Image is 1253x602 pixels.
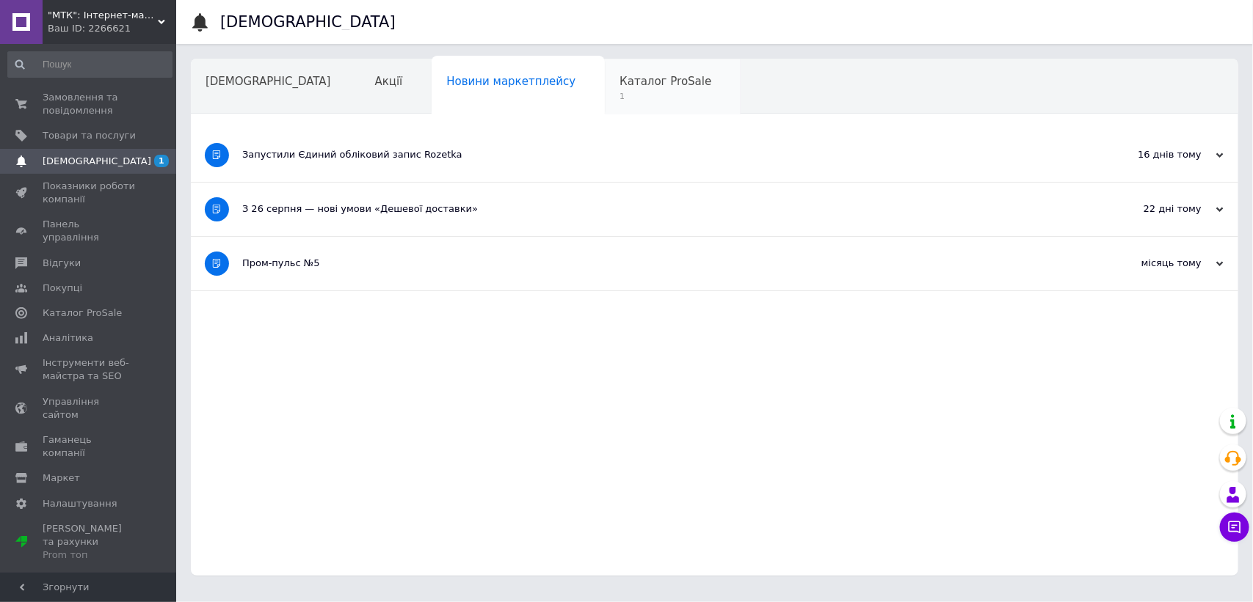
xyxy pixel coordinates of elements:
[43,497,117,510] span: Налаштування
[7,51,172,78] input: Пошук
[43,282,82,295] span: Покупці
[43,129,136,142] span: Товари та послуги
[1077,148,1224,161] div: 16 днів тому
[154,155,169,167] span: 1
[43,91,136,117] span: Замовлення та повідомлення
[43,548,136,562] div: Prom топ
[43,331,93,345] span: Аналітика
[43,180,136,206] span: Показники роботи компанії
[620,91,711,102] span: 1
[620,75,711,88] span: Каталог ProSale
[43,522,136,562] span: [PERSON_NAME] та рахунки
[43,471,80,485] span: Маркет
[43,306,122,320] span: Каталог ProSale
[206,75,331,88] span: [DEMOGRAPHIC_DATA]
[1220,513,1249,542] button: Чат з покупцем
[242,148,1077,161] div: Запустили Єдиний обліковий запис Rozetka
[242,257,1077,270] div: Пром-пульс №5
[43,257,81,270] span: Відгуки
[43,433,136,460] span: Гаманець компанії
[1077,257,1224,270] div: місяць тому
[242,202,1077,216] div: З 26 серпня — нові умови «Дешевої доставки»
[43,395,136,422] span: Управління сайтом
[43,356,136,383] span: Інструменти веб-майстра та SEO
[43,218,136,244] span: Панель управління
[48,22,176,35] div: Ваш ID: 2266621
[446,75,575,88] span: Новини маркетплейсу
[1077,202,1224,216] div: 22 дні тому
[48,9,158,22] span: "МТК": Інтернет-магазин якісної взуттєвої косметики, товарів для дому та краси!
[375,75,403,88] span: Акції
[43,155,151,168] span: [DEMOGRAPHIC_DATA]
[220,13,396,31] h1: [DEMOGRAPHIC_DATA]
